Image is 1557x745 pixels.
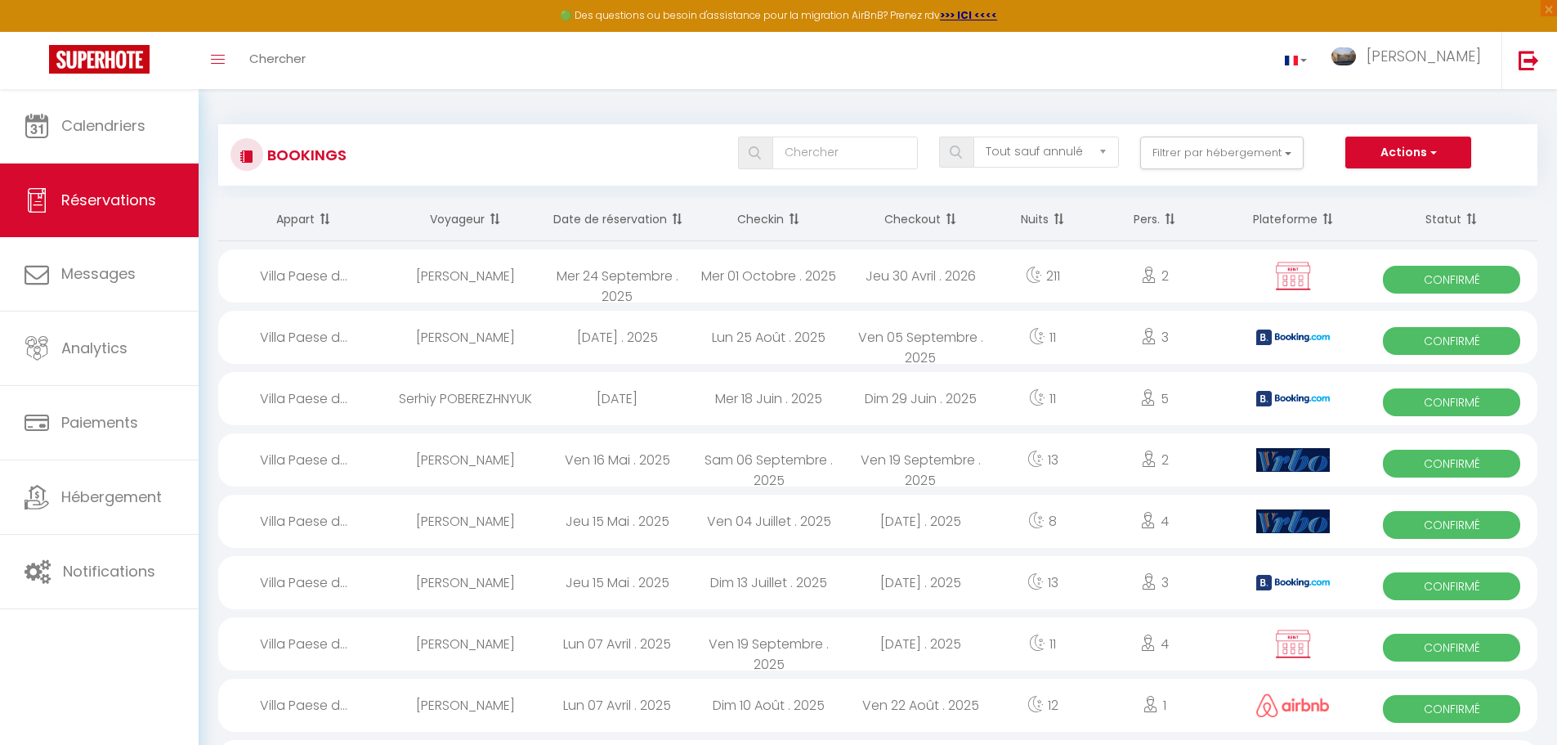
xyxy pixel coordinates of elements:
span: Messages [61,263,136,284]
th: Sort by channel [1221,198,1367,241]
a: ... [PERSON_NAME] [1319,32,1501,89]
a: Chercher [237,32,318,89]
h3: Bookings [263,137,347,173]
span: Chercher [249,50,306,67]
span: Analytics [61,338,128,358]
span: Hébergement [61,487,162,507]
th: Sort by people [1089,198,1220,241]
span: Calendriers [61,115,145,136]
a: >>> ICI <<<< [940,8,997,22]
img: ... [1331,47,1356,66]
button: Actions [1345,137,1471,169]
button: Filtrer par hébergement [1140,137,1304,169]
th: Sort by guest [390,198,542,241]
img: Super Booking [49,45,150,74]
th: Sort by checkin [693,198,845,241]
span: Notifications [63,561,155,581]
th: Sort by checkout [845,198,997,241]
span: Réservations [61,190,156,210]
th: Sort by rentals [218,198,390,241]
span: [PERSON_NAME] [1367,46,1481,66]
input: Chercher [772,137,918,169]
th: Sort by booking date [541,198,693,241]
img: logout [1519,50,1539,70]
th: Sort by nights [996,198,1089,241]
th: Sort by status [1366,198,1537,241]
span: Paiements [61,412,138,433]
